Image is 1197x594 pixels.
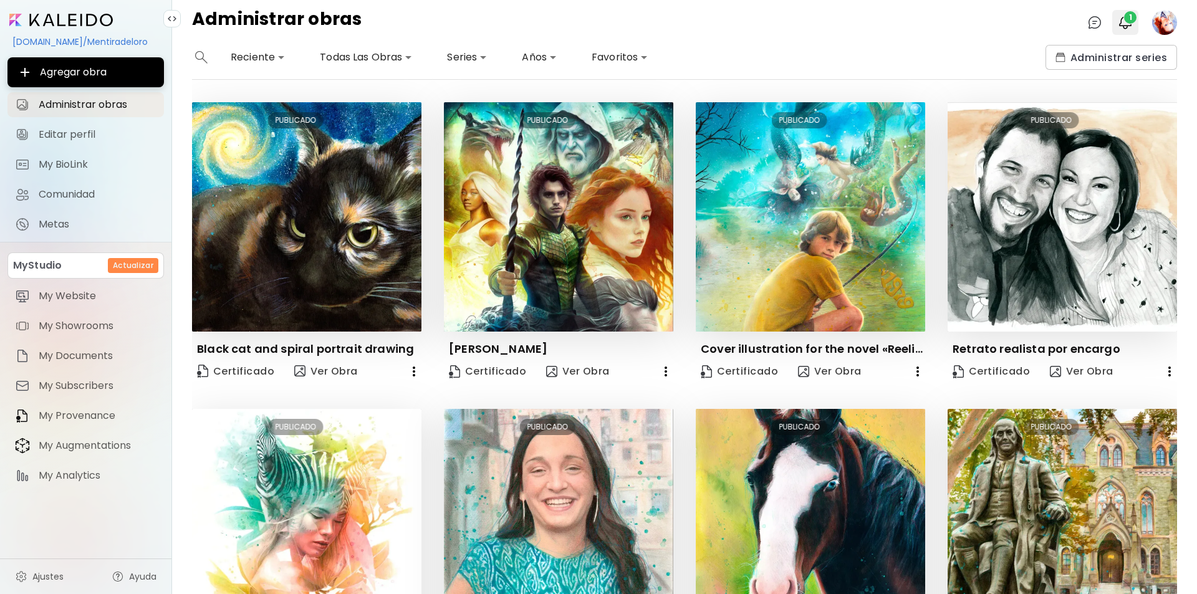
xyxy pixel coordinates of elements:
[798,366,809,377] img: view-art
[1050,365,1113,378] span: Ver Obra
[449,365,460,378] img: Certificate
[15,408,30,423] img: item
[546,366,557,377] img: view-art
[449,342,547,357] p: [PERSON_NAME]
[1050,366,1061,377] img: view-art
[701,365,778,378] span: Certificado
[798,365,862,378] span: Ver Obra
[315,47,417,67] div: Todas Las Obras
[1046,45,1177,70] button: collectionsAdministrar series
[39,218,156,231] span: Metas
[268,419,324,435] div: PUBLICADO
[696,102,925,332] img: thumbnail
[7,212,164,237] a: completeMetas iconMetas
[39,188,156,201] span: Comunidad
[294,364,358,379] span: Ver Obra
[39,469,156,482] span: My Analytics
[192,102,421,332] img: thumbnail
[192,45,211,70] button: search
[15,289,30,304] img: item
[294,365,305,376] img: view-art
[442,47,492,67] div: Series
[15,348,30,363] img: item
[39,410,156,422] span: My Provenance
[15,187,30,202] img: Comunidad icon
[7,433,164,458] a: itemMy Augmentations
[15,468,30,483] img: item
[696,359,783,384] a: CertificateCertificado
[449,365,526,378] span: Certificado
[195,51,208,64] img: search
[15,438,30,454] img: item
[772,112,827,128] div: PUBLICADO
[444,359,531,384] a: CertificateCertificado
[520,112,575,128] div: PUBLICADO
[15,378,30,393] img: item
[113,260,153,271] h6: Actualizar
[226,47,290,67] div: Reciente
[1055,52,1065,62] img: collections
[7,57,164,87] button: Agregar obra
[7,31,164,52] div: [DOMAIN_NAME]/Mentiradeloro
[15,319,30,333] img: item
[129,570,156,583] span: Ayuda
[701,342,925,357] p: Cover illustration for the novel «Reelin’ In The Years» written by [PERSON_NAME]
[546,365,610,378] span: Ver Obra
[7,463,164,488] a: itemMy Analytics
[15,97,30,112] img: Administrar obras icon
[7,403,164,428] a: itemMy Provenance
[772,419,827,435] div: PUBLICADO
[793,359,867,384] button: view-artVer Obra
[192,359,279,384] a: CertificateCertificado
[7,314,164,338] a: itemMy Showrooms
[1124,11,1137,24] span: 1
[39,439,156,452] span: My Augmentations
[7,92,164,117] a: Administrar obras iconAdministrar obras
[444,102,673,332] img: thumbnail
[39,380,156,392] span: My Subscribers
[197,363,274,380] span: Certificado
[39,350,156,362] span: My Documents
[7,564,71,589] a: Ajustes
[953,365,1030,378] span: Certificado
[948,359,1035,384] a: CertificateCertificado
[289,359,363,384] button: view-artVer Obra
[7,182,164,207] a: Comunidad iconComunidad
[39,98,156,111] span: Administrar obras
[701,365,712,378] img: Certificate
[541,359,615,384] button: view-artVer Obra
[953,342,1120,357] p: Retrato realista por encargo
[953,365,964,378] img: Certificate
[1115,12,1136,33] button: bellIcon1
[1055,51,1167,64] span: Administrar series
[32,570,64,583] span: Ajustes
[15,157,30,172] img: My BioLink icon
[517,47,562,67] div: Años
[1087,15,1102,30] img: chatIcon
[39,158,156,171] span: My BioLink
[39,290,156,302] span: My Website
[1024,112,1079,128] div: PUBLICADO
[15,127,30,142] img: Editar perfil icon
[7,122,164,147] a: Editar perfil iconEditar perfil
[39,128,156,141] span: Editar perfil
[112,570,124,583] img: help
[587,47,653,67] div: Favoritos
[197,365,208,378] img: Certificate
[192,10,362,35] h4: Administrar obras
[15,570,27,583] img: settings
[15,217,30,232] img: Metas icon
[7,343,164,368] a: itemMy Documents
[104,564,164,589] a: Ayuda
[520,419,575,435] div: PUBLICADO
[7,284,164,309] a: itemMy Website
[39,320,156,332] span: My Showrooms
[268,112,324,128] div: PUBLICADO
[13,258,62,273] p: MyStudio
[167,14,177,24] img: collapse
[1045,359,1118,384] button: view-artVer Obra
[948,102,1177,332] img: thumbnail
[7,152,164,177] a: completeMy BioLink iconMy BioLink
[1024,419,1079,435] div: PUBLICADO
[1118,15,1133,30] img: bellIcon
